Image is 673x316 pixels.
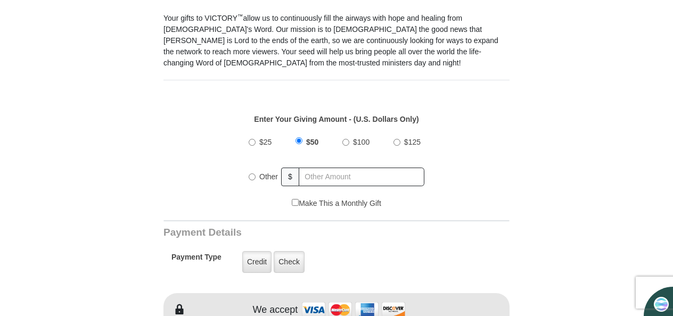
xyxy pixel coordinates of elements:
strong: Enter Your Giving Amount - (U.S. Dollars Only) [254,115,418,123]
p: Your gifts to VICTORY allow us to continuously fill the airways with hope and healing from [DEMOG... [163,13,510,69]
sup: ™ [237,13,243,19]
span: $50 [306,138,318,146]
label: Check [274,251,305,273]
span: $25 [259,138,272,146]
input: Other Amount [299,168,424,186]
label: Make This a Monthly Gift [292,198,381,209]
h4: We accept [253,304,298,316]
span: Other [259,172,278,181]
span: $100 [353,138,370,146]
h5: Payment Type [171,253,221,267]
span: $ [281,168,299,186]
label: Credit [242,251,272,273]
span: $125 [404,138,421,146]
input: Make This a Monthly Gift [292,199,299,206]
h3: Payment Details [163,227,435,239]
